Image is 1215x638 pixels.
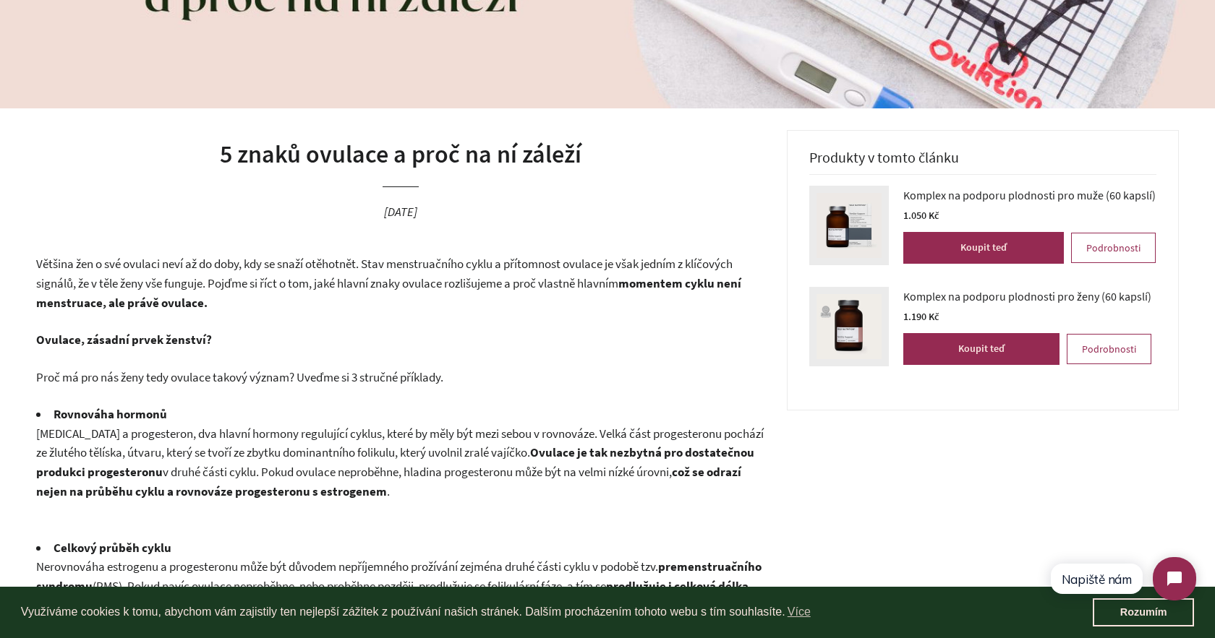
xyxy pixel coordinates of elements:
[21,601,1093,623] span: Využíváme cookies k tomu, abychom vám zajistily ten nejlepší zážitek z používání našich stránek. ...
[903,287,1151,306] span: Komplex na podporu plodnosti pro ženy (60 kapslí)
[36,256,733,291] span: Většina žen o své ovulaci neví až do doby, kdy se snaží otěhotnět. Stav menstruačního cyklu a pří...
[36,369,443,385] span: Proč má pro nás ženy tedy ovulace takový význam? Uveďme si 3 stručné příklady.
[36,405,765,424] li: Rovnováha hormonů
[36,275,741,311] b: momentem cyklu není menstruace, ale právě ovulace.
[1071,233,1156,263] a: Podrobnosti
[384,204,417,220] time: [DATE]
[809,149,1157,175] h3: Produkty v tomto článku
[903,186,1156,204] span: Komplex na podporu plodnosti pro muže (60 kapslí)
[36,444,754,480] b: Ovulace je tak nezbytná pro dostatečnou produkci progesteronu
[163,464,672,480] span: v druhé části cyklu. Pokud ovulace neproběhne, hladina progesteronu může být na velmi nízké úrovni,
[1067,334,1151,364] a: Podrobnosti
[1037,545,1208,613] iframe: Tidio Chat
[36,332,212,348] b: Ovulace, zásadní prvek ženství?
[36,426,764,461] span: [MEDICAL_DATA] a progesteron, dva hlavní hormony regulující cyklus, které by měly být mezi sebou ...
[903,333,1060,365] button: Koupit teď
[903,232,1064,264] button: Koupit teď
[903,186,1156,225] a: Komplex na podporu plodnosti pro muže (60 kapslí) 1.050 Kč
[36,137,765,172] h1: 5 znaků ovulace a proč na ní záleží
[903,310,939,323] span: 1.190 Kč
[903,287,1151,326] a: Komplex na podporu plodnosti pro ženy (60 kapslí) 1.190 Kč
[785,601,813,623] a: learn more about cookies
[903,209,939,222] span: 1.050 Kč
[93,578,606,594] span: (PMS). Pokud navíc ovulace neproběhne, nebo proběhne později, prodlužuje se folikulární fáze, a t...
[36,559,658,574] span: Nerovnováha estrogenu a progesteronu může být důvodem nepříjemného prožívání zejména druhé části ...
[36,538,765,558] li: Celkový průběh cyklu
[387,483,390,499] span: .
[36,464,741,499] b: což se odrazí nejen na průběhu cyklu a rovnováze progesteronu s estrogenem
